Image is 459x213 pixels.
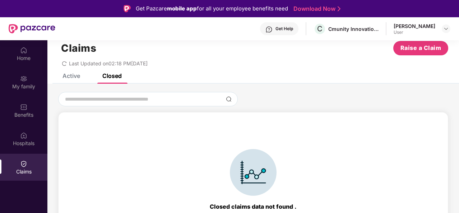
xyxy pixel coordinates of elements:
[210,203,297,210] div: Closed claims data not found .
[443,26,449,32] img: svg+xml;base64,PHN2ZyBpZD0iRHJvcGRvd24tMzJ4MzIiIHhtbG5zPSJodHRwOi8vd3d3LnczLm9yZy8yMDAwL3N2ZyIgd2...
[226,96,232,102] img: svg+xml;base64,PHN2ZyBpZD0iU2VhcmNoLTMyeDMyIiB4bWxucz0iaHR0cDovL3d3dy53My5vcmcvMjAwMC9zdmciIHdpZH...
[136,4,288,13] div: Get Pazcare for all your employee benefits need
[20,103,27,111] img: svg+xml;base64,PHN2ZyBpZD0iQmVuZWZpdHMiIHhtbG5zPSJodHRwOi8vd3d3LnczLm9yZy8yMDAwL3N2ZyIgd2lkdGg9Ij...
[317,24,323,33] span: C
[20,47,27,54] img: svg+xml;base64,PHN2ZyBpZD0iSG9tZSIgeG1sbnM9Imh0dHA6Ly93d3cudzMub3JnLzIwMDAvc3ZnIiB3aWR0aD0iMjAiIG...
[102,72,122,79] div: Closed
[69,60,148,66] span: Last Updated on 02:18 PM[DATE]
[230,149,277,196] img: svg+xml;base64,PHN2ZyBpZD0iSWNvbl9DbGFpbSIgZGF0YS1uYW1lPSJJY29uIENsYWltIiB4bWxucz0iaHR0cDovL3d3dy...
[124,5,131,12] img: Logo
[293,5,338,13] a: Download Now
[20,132,27,139] img: svg+xml;base64,PHN2ZyBpZD0iSG9zcGl0YWxzIiB4bWxucz0iaHR0cDovL3d3dy53My5vcmcvMjAwMC9zdmciIHdpZHRoPS...
[62,72,80,79] div: Active
[20,160,27,167] img: svg+xml;base64,PHN2ZyBpZD0iQ2xhaW0iIHhtbG5zPSJodHRwOi8vd3d3LnczLm9yZy8yMDAwL3N2ZyIgd2lkdGg9IjIwIi...
[275,26,293,32] div: Get Help
[394,23,435,29] div: [PERSON_NAME]
[20,75,27,82] img: svg+xml;base64,PHN2ZyB3aWR0aD0iMjAiIGhlaWdodD0iMjAiIHZpZXdCb3g9IjAgMCAyMCAyMCIgZmlsbD0ibm9uZSIgeG...
[62,60,67,66] span: redo
[265,26,273,33] img: svg+xml;base64,PHN2ZyBpZD0iSGVscC0zMngzMiIgeG1sbnM9Imh0dHA6Ly93d3cudzMub3JnLzIwMDAvc3ZnIiB3aWR0aD...
[167,5,197,12] strong: mobile app
[328,26,379,32] div: Cmunity Innovations Private Limited
[393,41,448,55] button: Raise a Claim
[394,29,435,35] div: User
[338,5,340,13] img: Stroke
[61,42,96,54] h1: Claims
[9,24,55,33] img: New Pazcare Logo
[400,43,441,52] span: Raise a Claim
